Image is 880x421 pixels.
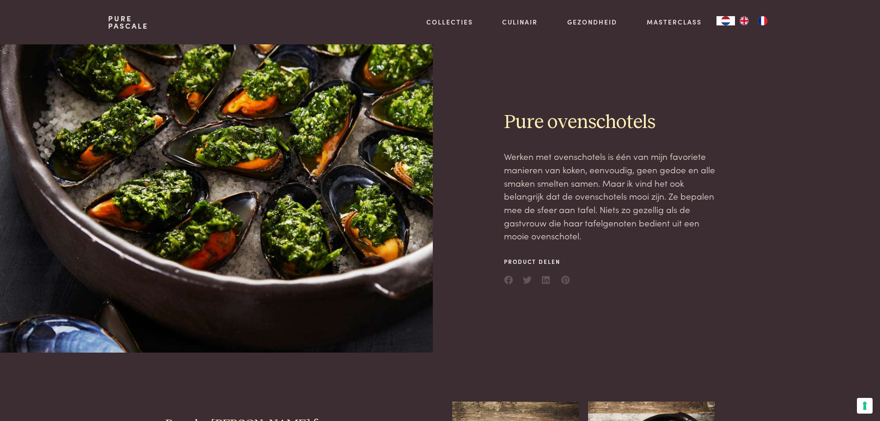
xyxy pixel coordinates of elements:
span: Product delen [504,257,570,266]
a: PurePascale [108,15,148,30]
a: Gezondheid [567,17,617,27]
h2: Pure ovenschotels [504,110,716,135]
a: Culinair [502,17,538,27]
div: Language [716,16,735,25]
aside: Language selected: Nederlands [716,16,772,25]
a: Masterclass [647,17,702,27]
a: NL [716,16,735,25]
a: EN [735,16,753,25]
button: Uw voorkeuren voor toestemming voor trackingtechnologieën [857,398,873,414]
a: Collecties [426,17,473,27]
a: FR [753,16,772,25]
p: Werken met ovenschotels is één van mijn favoriete manieren van koken, eenvoudig, geen gedoe en al... [504,150,716,243]
ul: Language list [735,16,772,25]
